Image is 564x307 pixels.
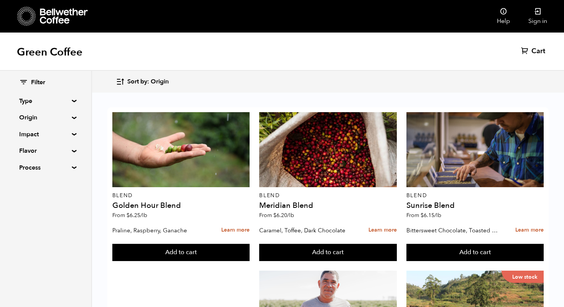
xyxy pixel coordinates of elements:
span: From [406,212,441,219]
bdi: 6.25 [127,212,147,219]
span: $ [127,212,130,219]
span: Sort by: Origin [127,78,169,86]
p: Blend [406,193,544,198]
button: Add to cart [406,244,544,261]
p: Low stock [502,271,544,283]
span: /lb [140,212,147,219]
bdi: 6.15 [421,212,441,219]
span: /lb [434,212,441,219]
span: $ [421,212,424,219]
summary: Process [19,163,72,172]
a: Learn more [515,222,544,238]
button: Add to cart [259,244,396,261]
p: Bittersweet Chocolate, Toasted Marshmallow, Candied Orange, Praline [406,225,500,236]
h4: Sunrise Blend [406,202,544,209]
span: /lb [287,212,294,219]
span: Filter [31,78,45,87]
a: Cart [521,47,547,56]
p: Praline, Raspberry, Ganache [112,225,206,236]
span: From [112,212,147,219]
button: Add to cart [112,244,250,261]
h4: Meridian Blend [259,202,396,209]
button: Sort by: Origin [116,73,169,91]
summary: Type [19,96,72,106]
h4: Golden Hour Blend [112,202,250,209]
a: Learn more [221,222,250,238]
span: $ [273,212,276,219]
a: Learn more [368,222,397,238]
span: From [259,212,294,219]
span: Cart [531,47,545,56]
summary: Flavor [19,146,72,155]
summary: Impact [19,130,72,139]
h1: Green Coffee [17,45,82,59]
bdi: 6.20 [273,212,294,219]
p: Blend [112,193,250,198]
p: Caramel, Toffee, Dark Chocolate [259,225,353,236]
p: Blend [259,193,396,198]
summary: Origin [19,113,72,122]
